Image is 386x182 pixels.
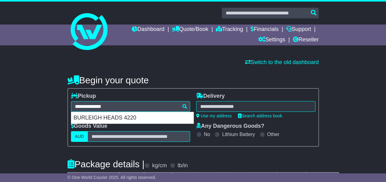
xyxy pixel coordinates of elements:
[131,25,164,35] a: Dashboard
[196,123,264,130] label: Any Dangerous Goods?
[71,123,107,130] label: Goods Value
[293,35,318,45] a: Reseller
[177,162,188,169] label: lb/in
[196,93,225,100] label: Delivery
[172,25,208,35] a: Quote/Book
[258,35,285,45] a: Settings
[204,131,210,137] label: No
[267,131,279,137] label: Other
[216,25,243,35] a: Tracking
[245,59,318,65] a: Switch to the old dashboard
[68,175,156,180] span: © One World Courier 2025. All rights reserved.
[71,101,190,112] typeahead: Please provide city
[222,131,255,137] label: Lithium Battery
[71,131,88,142] label: AUD
[152,162,167,169] label: kg/cm
[196,113,232,118] a: Use my address
[68,159,145,169] h4: Package details |
[286,25,311,35] a: Support
[71,112,193,124] div: BURLEIGH HEADS 4220
[68,75,319,85] h4: Begin your quote
[71,93,96,100] label: Pickup
[238,113,282,118] a: Search address book
[251,25,279,35] a: Financials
